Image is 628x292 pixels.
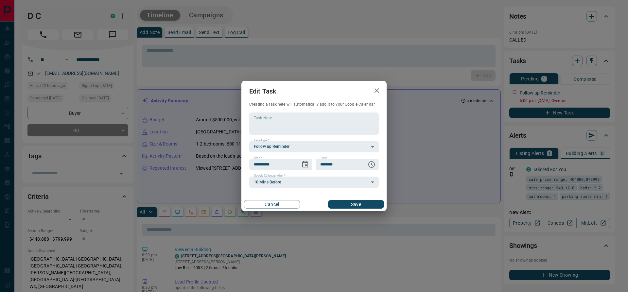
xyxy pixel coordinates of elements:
[254,138,269,143] label: Task Type
[328,200,384,209] button: Save
[320,156,329,160] label: Time
[241,81,284,102] h2: Edit Task
[244,200,300,209] button: Cancel
[365,158,378,171] button: Choose time, selected time is 6:00 PM
[254,156,262,160] label: Date
[249,141,379,152] div: Follow up Reminder
[299,158,312,171] button: Choose date, selected date is Dec 15, 2025
[249,102,379,107] p: Creating a task here will automatically add it to your Google Calendar.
